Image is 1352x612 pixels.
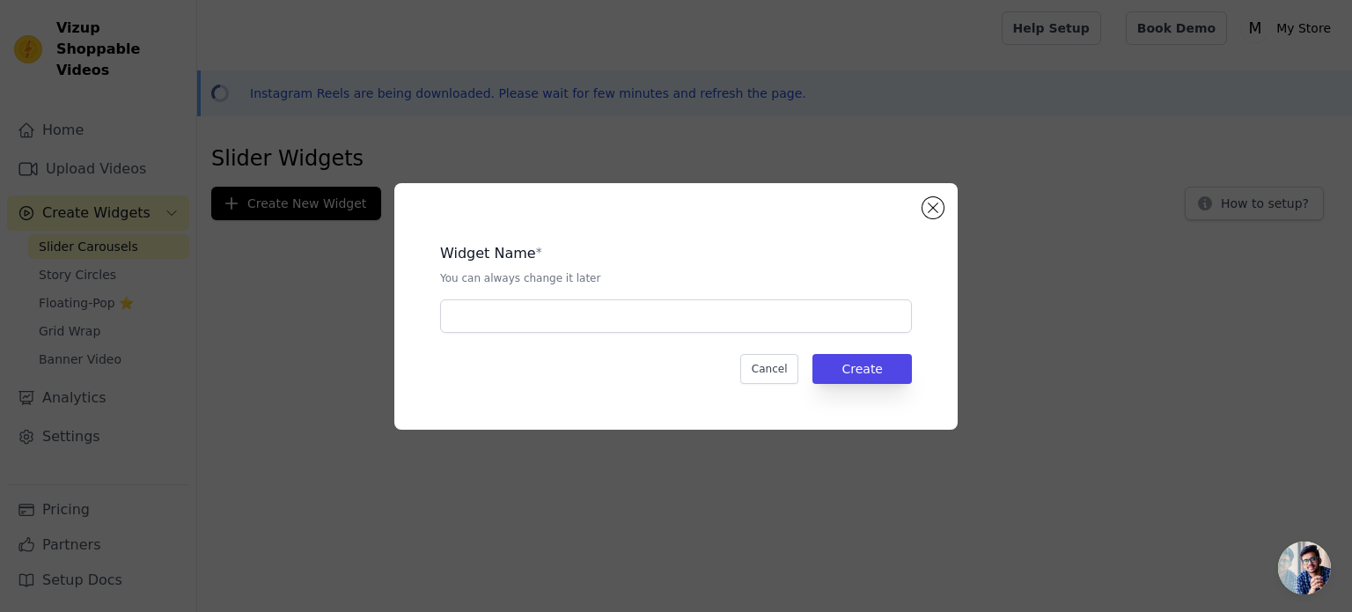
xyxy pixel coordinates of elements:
[1278,542,1331,594] div: Open chat
[812,354,912,384] button: Create
[922,197,944,218] button: Close modal
[440,271,912,285] p: You can always change it later
[440,243,536,264] legend: Widget Name
[740,354,799,384] button: Cancel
